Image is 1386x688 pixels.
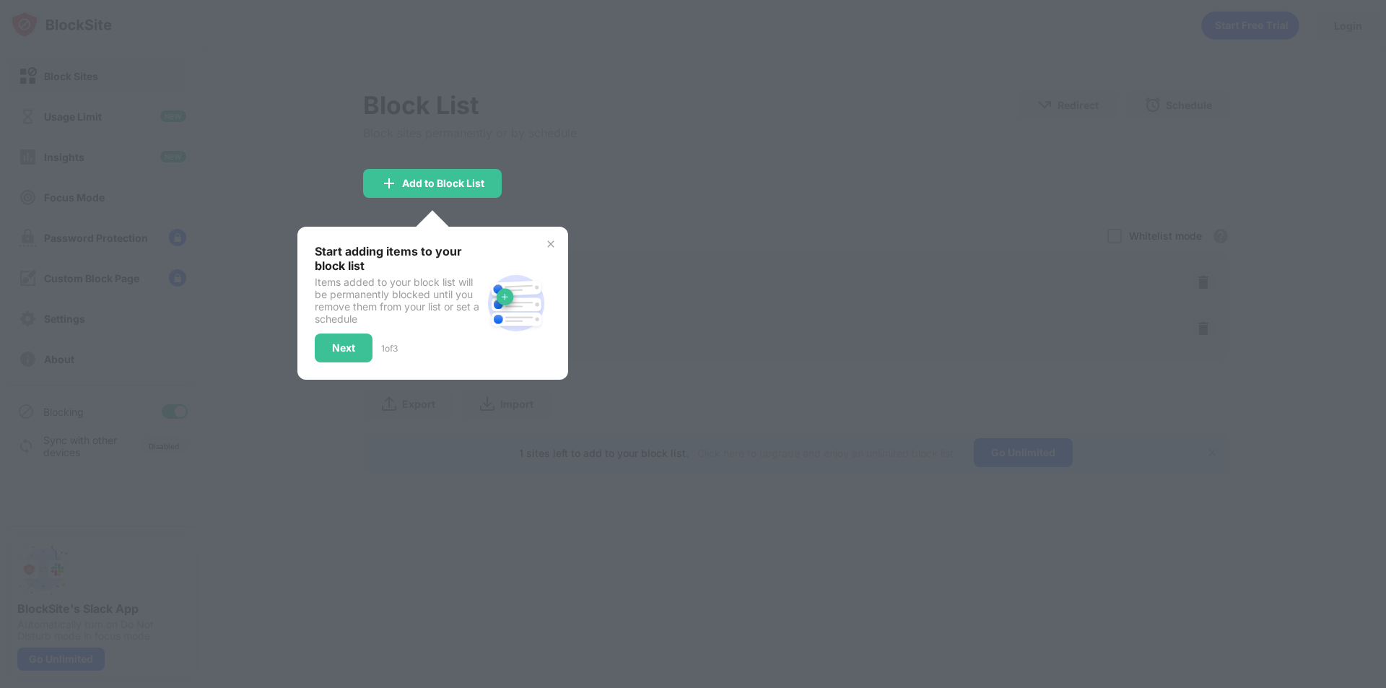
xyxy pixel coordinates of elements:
img: x-button.svg [545,238,557,250]
div: Items added to your block list will be permanently blocked until you remove them from your list o... [315,276,481,325]
img: block-site.svg [481,269,551,338]
div: 1 of 3 [381,343,398,354]
div: Next [332,342,355,354]
div: Add to Block List [402,178,484,189]
div: Start adding items to your block list [315,244,481,273]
